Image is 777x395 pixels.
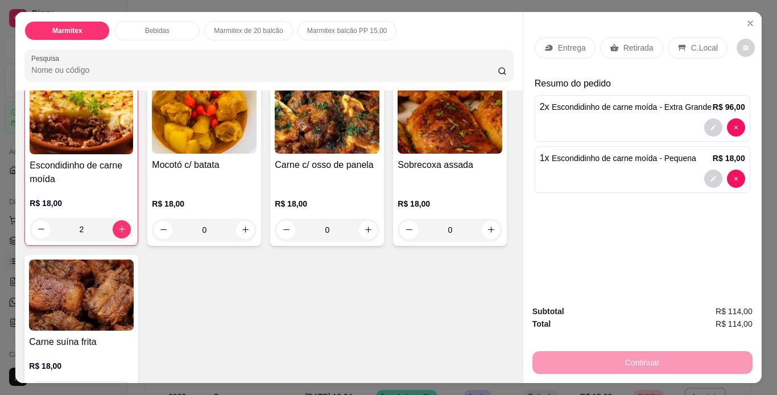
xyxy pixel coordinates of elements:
[30,159,133,186] h4: Escondidinho de carne moída
[29,335,134,349] h4: Carne suína frita
[398,158,502,172] h4: Sobrecoxa assada
[741,14,759,32] button: Close
[540,100,712,114] p: 2 x
[30,83,133,154] img: product-image
[31,54,63,63] label: Pesquisa
[275,83,379,154] img: product-image
[152,158,257,172] h4: Mocotó c/ batata
[716,305,753,318] span: R$ 114,00
[152,198,257,209] p: R$ 18,00
[29,260,134,331] img: product-image
[145,26,170,35] p: Bebidas
[535,77,750,90] p: Resumo do pedido
[552,154,696,163] span: Escondidinho de carne moída - Pequena
[713,153,745,164] p: R$ 18,00
[737,39,755,57] button: decrease-product-quantity
[275,198,379,209] p: R$ 18,00
[727,170,745,188] button: decrease-product-quantity
[307,26,387,35] p: Marmitex balcão PP 15,00
[31,64,498,76] input: Pesquisa
[558,42,586,54] p: Entrega
[52,26,82,35] p: Marmitex
[540,151,696,165] p: 1 x
[727,118,745,137] button: decrease-product-quantity
[30,197,133,209] p: R$ 18,00
[532,307,564,316] strong: Subtotal
[704,118,722,137] button: decrease-product-quantity
[214,26,283,35] p: Marmitex de 20 balcão
[691,42,718,54] p: C.Local
[275,158,379,172] h4: Carne c/ osso de panela
[716,318,753,330] span: R$ 114,00
[398,83,502,154] img: product-image
[713,101,745,113] p: R$ 96,00
[552,102,712,112] span: Escondidinho de carne moída - Extra Grande
[398,198,502,209] p: R$ 18,00
[704,170,722,188] button: decrease-product-quantity
[152,83,257,154] img: product-image
[623,42,654,54] p: Retirada
[29,360,134,372] p: R$ 18,00
[532,319,551,328] strong: Total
